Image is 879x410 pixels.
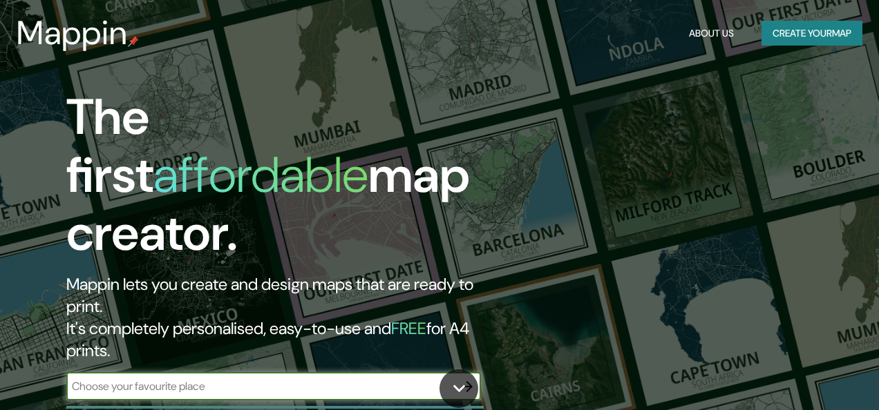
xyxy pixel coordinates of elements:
[153,143,368,207] h1: affordable
[66,378,453,394] input: Choose your favourite place
[128,36,139,47] img: mappin-pin
[66,273,506,362] h2: Mappin lets you create and design maps that are ready to print. It's completely personalised, eas...
[17,14,128,52] h3: Mappin
[66,88,506,273] h1: The first map creator.
[391,318,426,339] h5: FREE
[683,21,739,46] button: About Us
[762,21,862,46] button: Create yourmap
